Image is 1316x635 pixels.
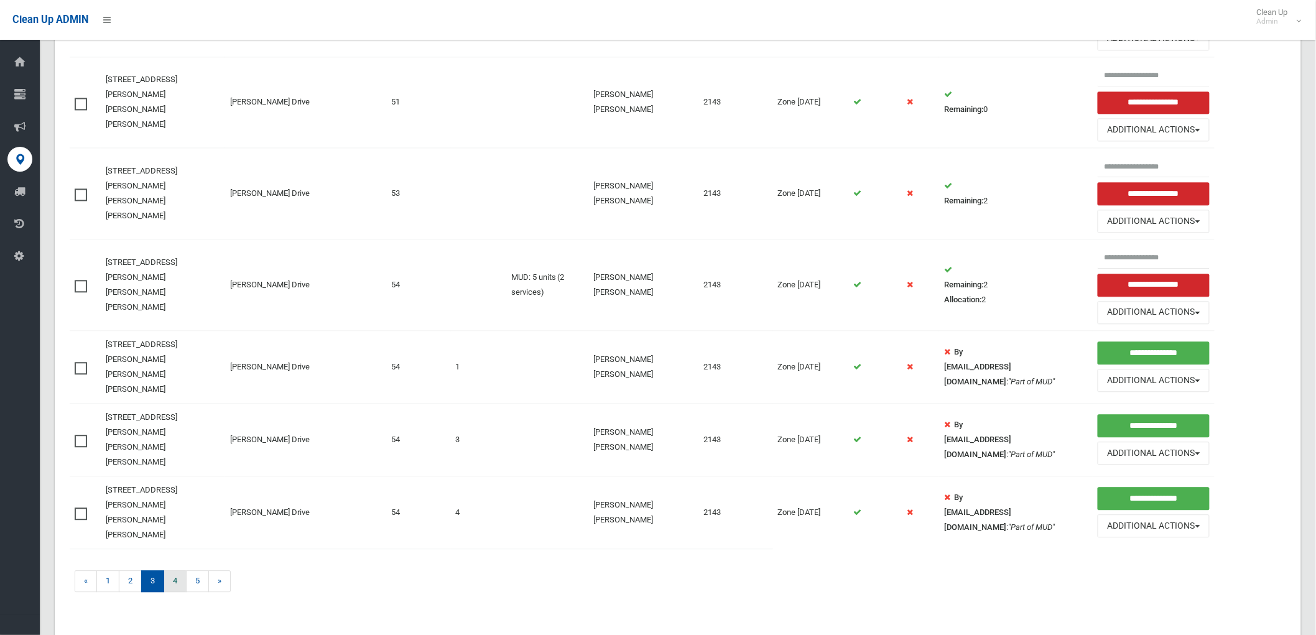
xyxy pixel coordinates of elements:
[386,403,450,476] td: 54
[1098,210,1209,233] button: Additional Actions
[939,330,1093,403] td: :
[588,330,698,403] td: [PERSON_NAME] [PERSON_NAME]
[451,330,506,403] td: 1
[944,347,1011,386] strong: By [EMAIL_ADDRESS][DOMAIN_NAME]
[944,196,983,205] strong: Remaining:
[698,476,772,549] td: 2143
[1098,301,1209,324] button: Additional Actions
[773,148,849,239] td: Zone [DATE]
[386,57,450,148] td: 51
[106,75,177,129] a: [STREET_ADDRESS][PERSON_NAME][PERSON_NAME][PERSON_NAME]
[106,257,177,312] a: [STREET_ADDRESS][PERSON_NAME][PERSON_NAME][PERSON_NAME]
[698,239,772,330] td: 2143
[944,493,1011,532] strong: By [EMAIL_ADDRESS][DOMAIN_NAME]
[225,403,386,476] td: [PERSON_NAME] Drive
[698,57,772,148] td: 2143
[588,476,698,549] td: [PERSON_NAME] [PERSON_NAME]
[106,166,177,220] a: [STREET_ADDRESS][PERSON_NAME][PERSON_NAME][PERSON_NAME]
[141,570,164,592] span: 3
[451,403,506,476] td: 3
[106,485,177,539] a: [STREET_ADDRESS][PERSON_NAME][PERSON_NAME][PERSON_NAME]
[944,420,1011,459] strong: By [EMAIL_ADDRESS][DOMAIN_NAME]
[1098,369,1209,392] button: Additional Actions
[225,57,386,148] td: [PERSON_NAME] Drive
[588,148,698,239] td: [PERSON_NAME] [PERSON_NAME]
[698,403,772,476] td: 2143
[96,570,119,592] a: 1
[75,570,97,592] a: «
[939,476,1093,549] td: :
[1008,377,1055,386] em: "Part of MUD"
[588,239,698,330] td: [PERSON_NAME] [PERSON_NAME]
[773,476,849,549] td: Zone [DATE]
[386,476,450,549] td: 54
[225,330,386,403] td: [PERSON_NAME] Drive
[698,330,772,403] td: 2143
[106,412,177,466] a: [STREET_ADDRESS][PERSON_NAME][PERSON_NAME][PERSON_NAME]
[164,570,187,592] a: 4
[12,14,88,25] span: Clean Up ADMIN
[773,330,849,403] td: Zone [DATE]
[1098,514,1209,537] button: Additional Actions
[939,239,1093,330] td: 2 2
[106,340,177,394] a: [STREET_ADDRESS][PERSON_NAME][PERSON_NAME][PERSON_NAME]
[386,239,450,330] td: 54
[225,239,386,330] td: [PERSON_NAME] Drive
[698,148,772,239] td: 2143
[1257,17,1288,26] small: Admin
[1098,442,1209,465] button: Additional Actions
[225,476,386,549] td: [PERSON_NAME] Drive
[588,403,698,476] td: [PERSON_NAME] [PERSON_NAME]
[208,570,231,592] a: »
[939,403,1093,476] td: :
[773,57,849,148] td: Zone [DATE]
[939,148,1093,239] td: 2
[186,570,209,592] a: 5
[119,570,142,592] a: 2
[944,295,981,304] strong: Allocation:
[1008,522,1055,532] em: "Part of MUD"
[1098,118,1209,141] button: Additional Actions
[386,330,450,403] td: 54
[386,148,450,239] td: 53
[944,280,983,289] strong: Remaining:
[506,239,588,330] td: MUD: 5 units (2 services)
[588,57,698,148] td: [PERSON_NAME] [PERSON_NAME]
[451,476,506,549] td: 4
[773,239,849,330] td: Zone [DATE]
[225,148,386,239] td: [PERSON_NAME] Drive
[1251,7,1300,26] span: Clean Up
[773,403,849,476] td: Zone [DATE]
[944,104,983,114] strong: Remaining:
[939,57,1093,148] td: 0
[1008,450,1055,459] em: "Part of MUD"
